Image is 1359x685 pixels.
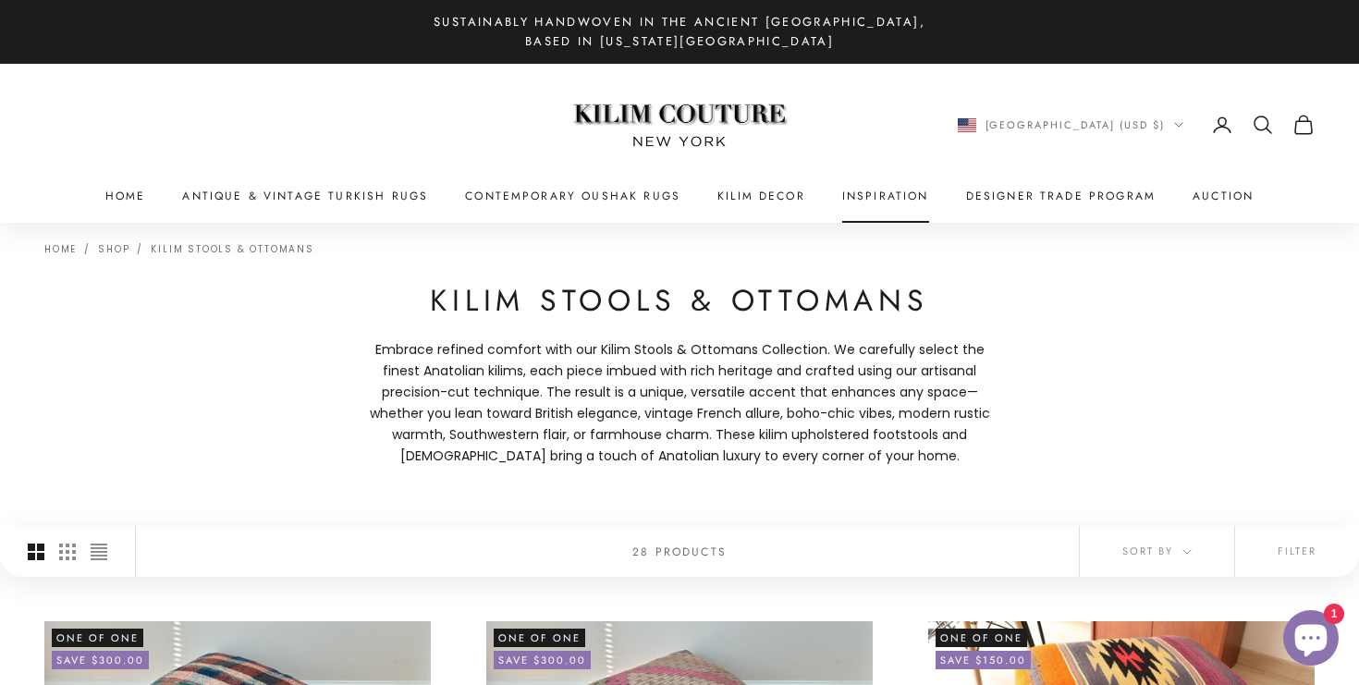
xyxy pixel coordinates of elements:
nav: Breadcrumb [44,241,314,254]
a: Designer Trade Program [966,187,1157,205]
p: Sustainably Handwoven in the Ancient [GEOGRAPHIC_DATA], Based in [US_STATE][GEOGRAPHIC_DATA] [421,12,938,52]
button: Filter [1235,526,1359,576]
on-sale-badge: Save $150.00 [936,651,1031,669]
span: Embrace refined comfort with our Kilim Stools & Ottomans Collection. We carefully select the fine... [365,339,994,468]
span: One of One [494,629,585,647]
img: United States [958,118,976,132]
a: Shop [98,242,129,256]
a: Auction [1193,187,1254,205]
span: Sort by [1122,543,1192,559]
img: Logo of Kilim Couture New York [564,81,795,169]
h1: Kilim Stools & Ottomans [365,282,994,321]
nav: Primary navigation [44,187,1315,205]
a: Inspiration [842,187,929,205]
nav: Secondary navigation [958,114,1316,136]
button: Switch to smaller product images [59,527,76,577]
on-sale-badge: Save $300.00 [52,651,149,669]
a: Contemporary Oushak Rugs [465,187,680,205]
on-sale-badge: Save $300.00 [494,651,591,669]
inbox-online-store-chat: Shopify online store chat [1278,610,1344,670]
span: One of One [52,629,143,647]
span: One of One [936,629,1027,647]
a: Home [44,242,77,256]
summary: Kilim Decor [717,187,805,205]
span: [GEOGRAPHIC_DATA] (USD $) [986,116,1166,133]
a: Kilim Stools & Ottomans [151,242,313,256]
p: 28 products [632,542,727,560]
a: Home [105,187,146,205]
button: Switch to compact product images [91,527,107,577]
button: Change country or currency [958,116,1184,133]
button: Sort by [1080,526,1234,576]
button: Switch to larger product images [28,527,44,577]
a: Antique & Vintage Turkish Rugs [182,187,428,205]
